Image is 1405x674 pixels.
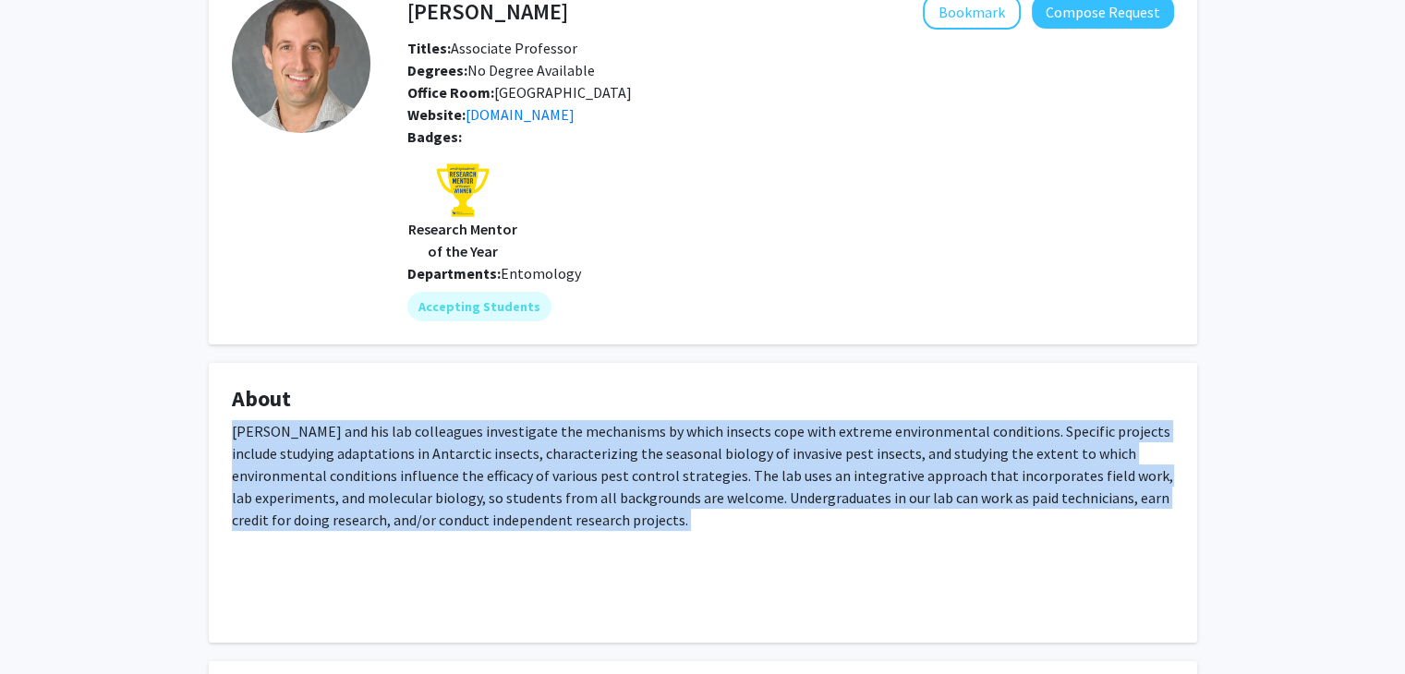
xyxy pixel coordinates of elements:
h4: About [232,386,1174,413]
b: Website: [407,105,466,124]
b: Titles: [407,39,451,57]
span: Associate Professor [407,39,577,57]
b: Degrees: [407,61,467,79]
img: research_mentor_of_the_year.png [435,162,491,218]
iframe: Chat [14,591,79,660]
span: Entomology [501,264,581,283]
b: Office Room: [407,83,494,102]
span: No Degree Available [407,61,595,79]
b: Departments: [407,264,501,283]
p: Research Mentor of the Year [407,218,518,262]
div: [PERSON_NAME] and his lab colleagues investigate the mechanisms by which insects cope with extrem... [232,420,1174,620]
mat-chip: Accepting Students [407,292,551,321]
b: Badges: [407,127,462,146]
span: [GEOGRAPHIC_DATA] [407,83,632,102]
a: Opens in a new tab [466,105,575,124]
